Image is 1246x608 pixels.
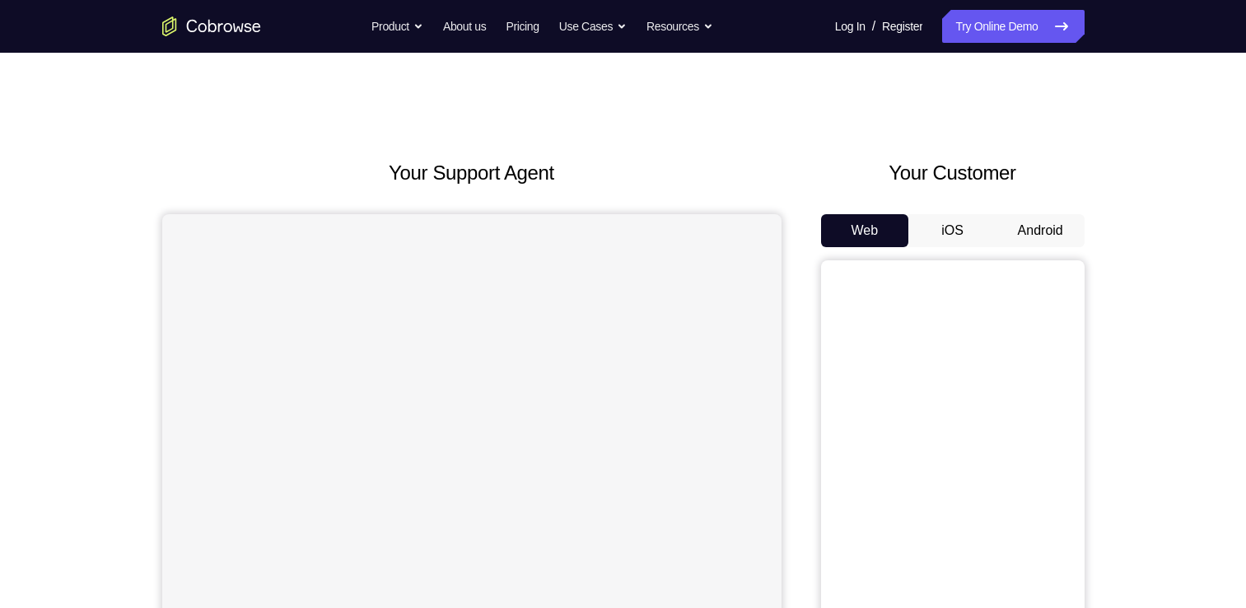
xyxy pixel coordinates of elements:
[821,214,909,247] button: Web
[506,10,539,43] a: Pricing
[371,10,423,43] button: Product
[872,16,875,36] span: /
[996,214,1085,247] button: Android
[908,214,996,247] button: iOS
[835,10,866,43] a: Log In
[162,158,782,188] h2: Your Support Agent
[942,10,1084,43] a: Try Online Demo
[559,10,627,43] button: Use Cases
[443,10,486,43] a: About us
[162,16,261,36] a: Go to the home page
[882,10,922,43] a: Register
[646,10,713,43] button: Resources
[821,158,1085,188] h2: Your Customer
